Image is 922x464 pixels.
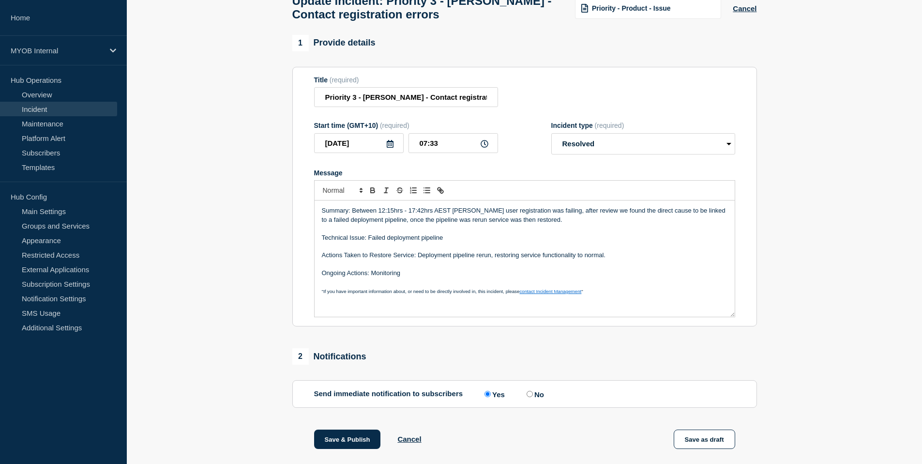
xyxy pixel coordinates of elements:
[314,389,735,399] div: Send immediate notification to subscribers
[524,389,544,399] label: No
[322,269,727,278] p: Ongoing Actions: Monitoring
[482,389,505,399] label: Yes
[397,435,421,443] button: Cancel
[380,122,409,129] span: (required)
[318,185,366,196] span: Font size
[434,185,447,196] button: Toggle link
[595,122,624,129] span: (required)
[322,289,520,294] span: "If you have important information about, or need to be directly involved in, this incident, please
[484,391,491,397] input: Yes
[314,169,735,177] div: Message
[292,35,376,51] div: Provide details
[330,76,359,84] span: (required)
[519,289,581,294] a: contact Incident Management
[292,35,309,51] span: 1
[314,389,463,399] p: Send immediate notification to subscribers
[314,430,381,449] button: Save & Publish
[292,348,309,365] span: 2
[674,430,735,449] button: Save as draft
[314,76,498,84] div: Title
[11,46,104,55] p: MYOB Internal
[551,122,735,129] div: Incident type
[393,185,407,196] button: Toggle strikethrough text
[407,185,420,196] button: Toggle ordered list
[314,87,498,107] input: Title
[379,185,393,196] button: Toggle italic text
[581,289,583,294] span: "
[315,201,735,317] div: Message
[420,185,434,196] button: Toggle bulleted list
[408,133,498,153] input: HH:MM
[314,122,498,129] div: Start time (GMT+10)
[551,133,735,155] select: Incident type
[592,4,671,12] span: Priority - Product - Issue
[322,206,727,224] p: Summary: Between 12:15hrs - 17:42hrs AEST [PERSON_NAME] user registration was failing, after revi...
[733,4,756,13] button: Cancel
[527,391,533,397] input: No
[314,133,404,153] input: YYYY-MM-DD
[322,251,727,260] p: Actions Taken to Restore Service: Deployment pipeline rerun, restoring service functionality to n...
[581,4,588,13] img: template icon
[366,185,379,196] button: Toggle bold text
[292,348,366,365] div: Notifications
[322,233,727,242] p: Technical Issue: Failed deployment pipeline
